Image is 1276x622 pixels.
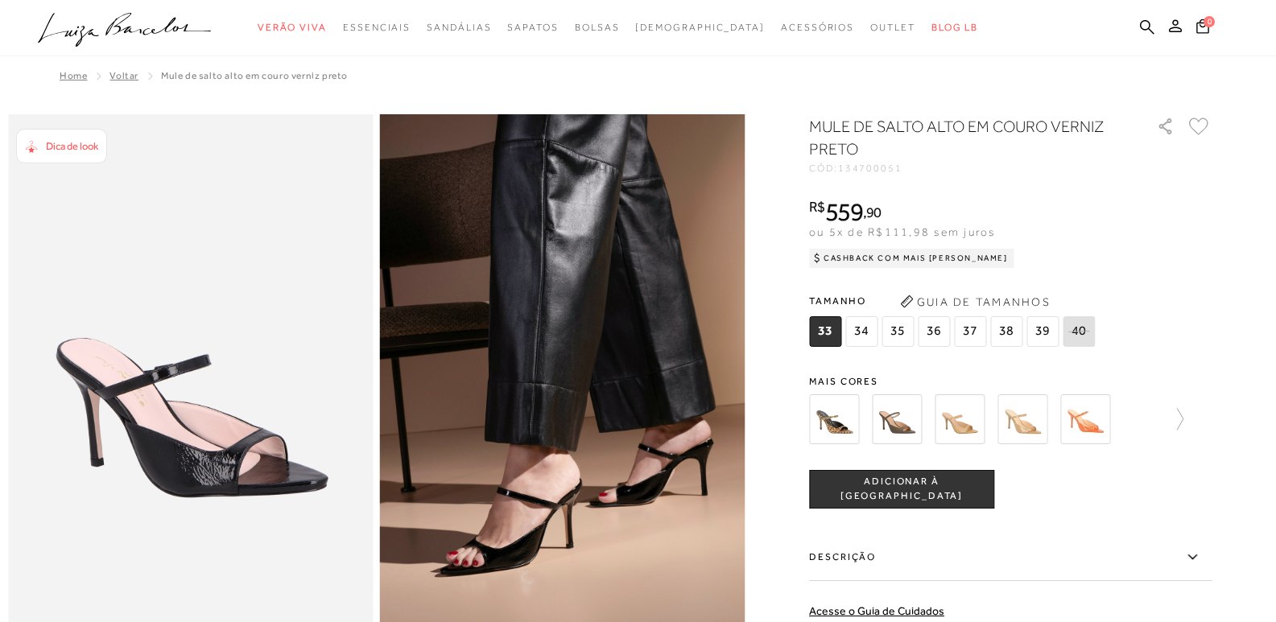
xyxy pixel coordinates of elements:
[809,200,825,214] i: R$
[809,115,1111,160] h1: MULE DE SALTO ALTO EM COURO VERNIZ PRETO
[809,377,1212,386] span: Mais cores
[870,22,915,33] span: Outlet
[809,394,859,444] img: MULE DE SALTO ALTO EM COURO NOBUCK ONÇA
[343,22,411,33] span: Essenciais
[781,22,854,33] span: Acessórios
[825,197,863,226] span: 559
[507,13,558,43] a: noSubCategoriesText
[935,394,985,444] img: MULE DE SALTO ALTO EM COURO VERNIZ AREIA
[894,289,1055,315] button: Guia de Tamanhos
[427,22,491,33] span: Sandálias
[507,22,558,33] span: Sapatos
[258,22,327,33] span: Verão Viva
[863,205,882,220] i: ,
[1026,316,1059,347] span: 39
[866,204,882,220] span: 90
[809,604,944,617] a: Acesse o Guia de Cuidados
[872,394,922,444] img: MULE DE SALTO ALTO EM COURO VERDE TOMILHO
[838,163,902,174] span: 134700051
[810,475,993,503] span: ADICIONAR À [GEOGRAPHIC_DATA]
[809,470,994,509] button: ADICIONAR À [GEOGRAPHIC_DATA]
[1191,18,1214,39] button: 0
[954,316,986,347] span: 37
[343,13,411,43] a: noSubCategoriesText
[46,140,98,152] span: Dica de look
[931,22,978,33] span: BLOG LB
[161,70,348,81] span: MULE DE SALTO ALTO EM COURO VERNIZ PRETO
[931,13,978,43] a: BLOG LB
[60,70,87,81] a: Home
[575,13,620,43] a: noSubCategoriesText
[809,316,841,347] span: 33
[781,13,854,43] a: noSubCategoriesText
[635,22,765,33] span: [DEMOGRAPHIC_DATA]
[809,225,995,238] span: ou 5x de R$111,98 sem juros
[1060,394,1110,444] img: MULE DE SALTO ALTO EM COURO VERNIZ LARANJA SUNSET
[870,13,915,43] a: noSubCategoriesText
[635,13,765,43] a: noSubCategoriesText
[258,13,327,43] a: noSubCategoriesText
[575,22,620,33] span: Bolsas
[918,316,950,347] span: 36
[845,316,878,347] span: 34
[809,534,1212,581] label: Descrição
[990,316,1022,347] span: 38
[1063,316,1095,347] span: 40
[427,13,491,43] a: noSubCategoriesText
[109,70,138,81] a: Voltar
[1204,16,1215,27] span: 0
[997,394,1047,444] img: MULE DE SALTO ALTO EM COURO VERNIZ BEGE ARGILA
[809,163,1131,173] div: CÓD:
[882,316,914,347] span: 35
[809,289,1099,313] span: Tamanho
[809,249,1014,268] div: Cashback com Mais [PERSON_NAME]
